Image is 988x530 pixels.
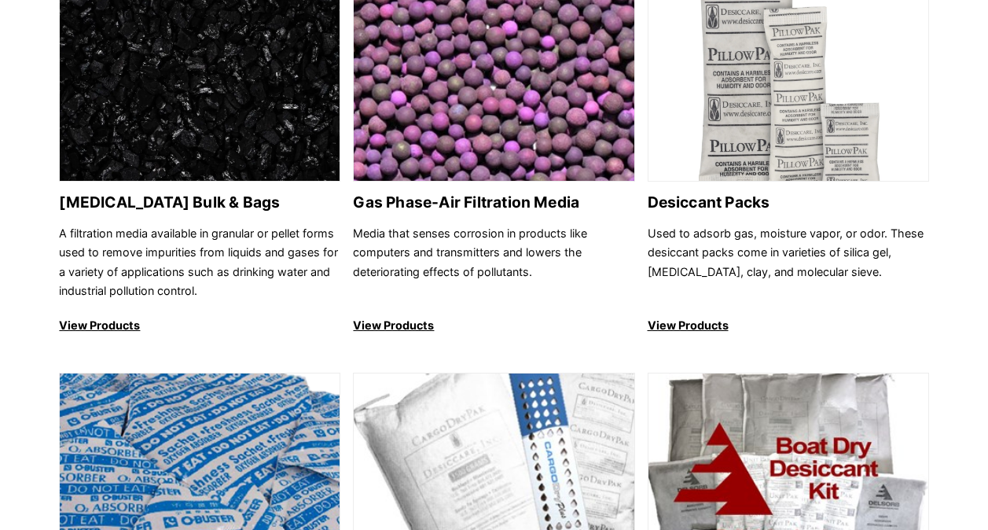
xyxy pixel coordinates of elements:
p: Media that senses corrosion in products like computers and transmitters and lowers the deteriorat... [353,224,634,301]
h2: Gas Phase-Air Filtration Media [353,193,634,212]
p: View Products [648,316,929,335]
p: Used to adsorb gas, moisture vapor, or odor. These desiccant packs come in varieties of silica ge... [648,224,929,301]
h2: [MEDICAL_DATA] Bulk & Bags [59,193,340,212]
h2: Desiccant Packs [648,193,929,212]
p: A filtration media available in granular or pellet forms used to remove impurities from liquids a... [59,224,340,301]
p: View Products [59,316,340,335]
p: View Products [353,316,634,335]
